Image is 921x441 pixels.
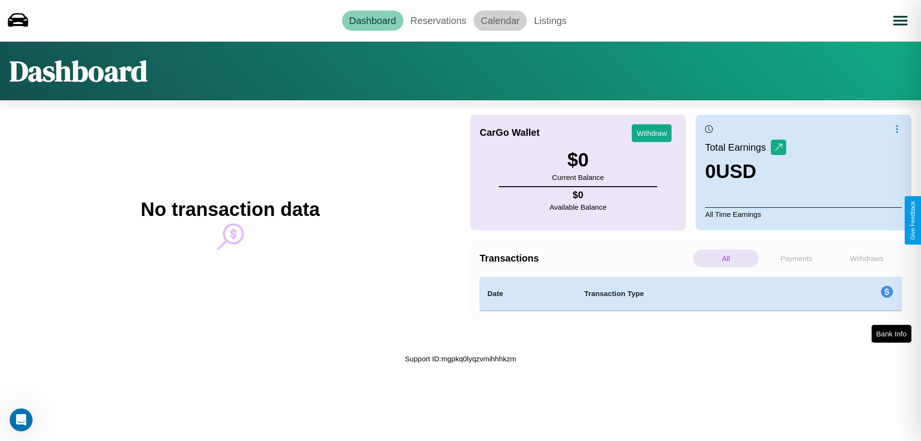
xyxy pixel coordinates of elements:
[550,201,607,214] p: Available Balance
[342,11,403,31] a: Dashboard
[550,190,607,201] h4: $ 0
[10,408,33,431] iframe: Intercom live chat
[872,325,911,343] button: Bank Info
[552,171,604,184] p: Current Balance
[527,11,574,31] a: Listings
[705,161,786,182] h3: 0 USD
[480,127,540,138] h4: CarGo Wallet
[405,352,516,365] p: Support ID: mgpkq0lyqzvmihhhkzm
[909,201,916,240] div: Give Feedback
[480,277,902,310] table: simple table
[10,51,147,91] h1: Dashboard
[473,11,527,31] a: Calendar
[584,288,802,299] h4: Transaction Type
[705,207,902,221] p: All Time Earnings
[480,253,691,264] h4: Transactions
[632,124,672,142] button: Withdraw
[887,7,914,34] button: Open menu
[834,250,899,267] p: Withdraws
[705,139,771,156] p: Total Earnings
[403,11,474,31] a: Reservations
[764,250,829,267] p: Payments
[693,250,759,267] p: All
[141,199,319,220] h2: No transaction data
[487,288,569,299] h4: Date
[552,149,604,171] h3: $ 0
